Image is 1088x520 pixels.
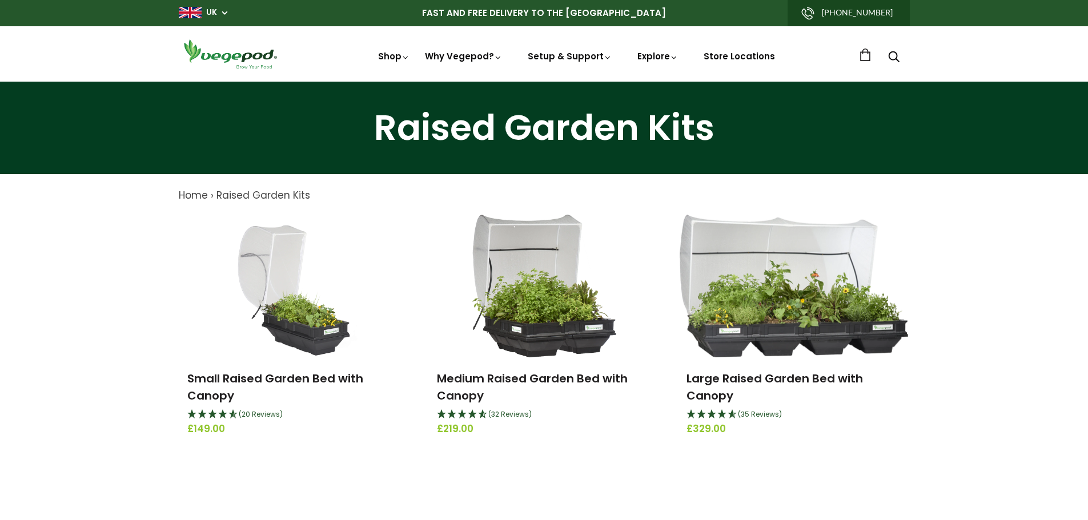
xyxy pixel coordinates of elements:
[216,188,310,202] a: Raised Garden Kits
[437,370,628,404] a: Medium Raised Garden Bed with Canopy
[206,7,217,18] a: UK
[437,408,651,422] div: 4.66 Stars - 32 Reviews
[14,110,1074,146] h1: Raised Garden Kits
[187,370,363,404] a: Small Raised Garden Bed with Canopy
[704,50,775,62] a: Store Locations
[179,188,208,202] a: Home
[378,50,410,62] a: Shop
[187,408,402,422] div: 4.75 Stars - 20 Reviews
[472,215,617,357] img: Medium Raised Garden Bed with Canopy
[211,188,214,202] span: ›
[488,409,532,419] span: 4.66 Stars - 32 Reviews
[637,50,679,62] a: Explore
[528,50,612,62] a: Setup & Support
[686,370,863,404] a: Large Raised Garden Bed with Canopy
[437,422,651,437] span: £219.00
[738,409,782,419] span: 4.69 Stars - 35 Reviews
[680,215,908,357] img: Large Raised Garden Bed with Canopy
[179,7,202,18] img: gb_large.png
[888,52,900,64] a: Search
[686,422,901,437] span: £329.00
[425,50,503,62] a: Why Vegepod?
[179,188,910,203] nav: breadcrumbs
[686,408,901,422] div: 4.69 Stars - 35 Reviews
[187,422,402,437] span: £149.00
[226,215,362,357] img: Small Raised Garden Bed with Canopy
[239,409,283,419] span: 4.75 Stars - 20 Reviews
[179,38,282,70] img: Vegepod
